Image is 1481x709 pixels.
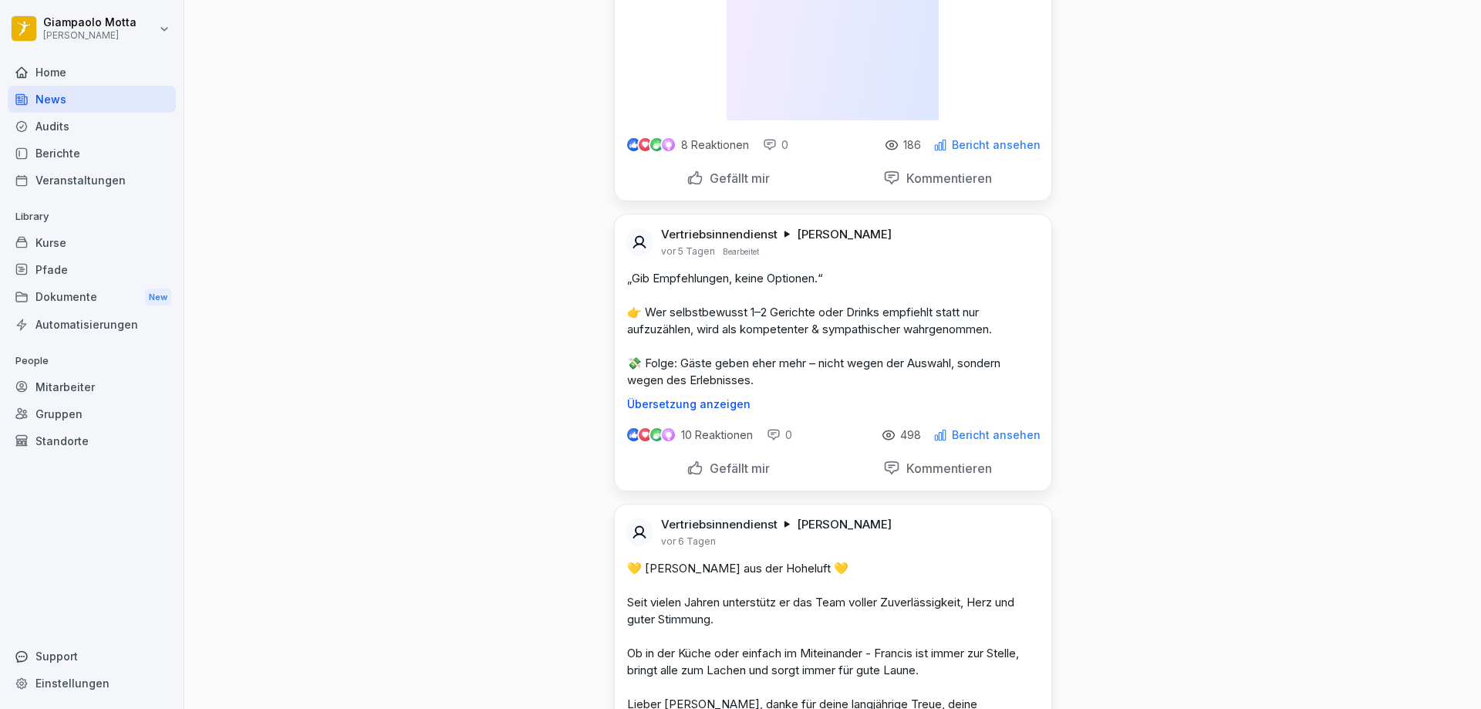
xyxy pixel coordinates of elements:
p: Übersetzung anzeigen [627,398,1039,410]
img: inspiring [662,428,675,442]
p: Gefällt mir [703,461,770,476]
p: [PERSON_NAME] [797,517,892,532]
p: Vertriebsinnendienst [661,517,778,532]
a: Automatisierungen [8,311,176,338]
img: love [639,139,651,150]
p: 8 Reaktionen [681,139,749,151]
p: Giampaolo Motta [43,16,137,29]
a: Veranstaltungen [8,167,176,194]
div: Support [8,643,176,670]
p: Bearbeitet [723,245,759,258]
div: 0 [763,137,788,153]
p: Gefällt mir [703,170,770,186]
img: love [639,429,651,441]
img: inspiring [662,138,675,152]
p: vor 6 Tagen [661,535,716,548]
p: Vertriebsinnendienst [661,227,778,242]
a: Home [8,59,176,86]
a: Berichte [8,140,176,167]
p: vor 5 Tagen [661,245,715,258]
a: Audits [8,113,176,140]
div: Dokumente [8,283,176,312]
p: Kommentieren [900,461,992,476]
p: [PERSON_NAME] [797,227,892,242]
img: like [627,429,639,441]
p: 10 Reaktionen [681,429,753,441]
div: New [145,289,171,306]
p: 186 [903,139,921,151]
p: Bericht ansehen [952,139,1041,151]
div: 0 [767,427,792,443]
a: Standorte [8,427,176,454]
img: celebrate [650,138,663,151]
p: People [8,349,176,373]
p: „Gib Empfehlungen, keine Optionen.“ 👉 Wer selbstbewusst 1–2 Gerichte oder Drinks empfiehlt statt ... [627,270,1039,389]
a: Gruppen [8,400,176,427]
p: 498 [900,429,921,441]
a: DokumenteNew [8,283,176,312]
p: [PERSON_NAME] [43,30,137,41]
img: like [627,139,639,151]
a: Pfade [8,256,176,283]
p: Kommentieren [900,170,992,186]
img: celebrate [650,428,663,441]
a: Kurse [8,229,176,256]
a: Mitarbeiter [8,373,176,400]
a: News [8,86,176,113]
a: Einstellungen [8,670,176,697]
p: Library [8,204,176,229]
p: Bericht ansehen [952,429,1041,441]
